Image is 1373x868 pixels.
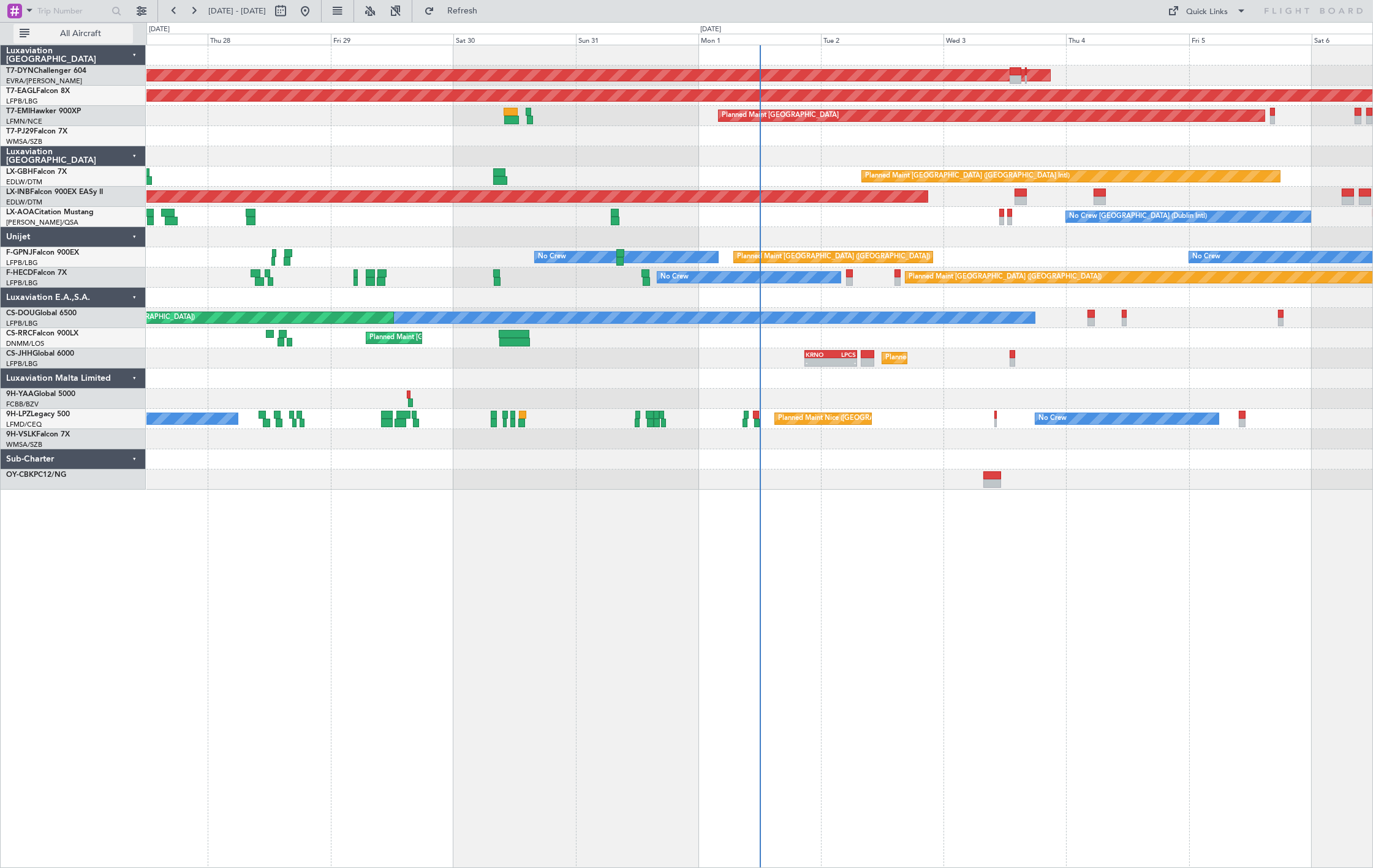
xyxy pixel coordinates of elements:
[1162,1,1253,21] button: Quick Links
[437,7,488,15] span: Refresh
[6,350,74,357] a: CS-JHHGlobal 6000
[32,29,129,38] span: All Aircraft
[6,440,42,449] a: WMSA/SZB
[6,279,38,288] a: LFPB/LBG
[6,431,36,438] span: 9H-VSLK
[698,34,821,45] div: Mon 1
[1069,208,1207,226] div: No Crew [GEOGRAPHIC_DATA] (Dublin Intl)
[331,34,453,45] div: Fri 29
[737,248,930,266] div: Planned Maint [GEOGRAPHIC_DATA] ([GEOGRAPHIC_DATA])
[6,391,75,398] a: 9H-YAAGlobal 5000
[944,34,1066,45] div: Wed 3
[6,269,33,277] span: F-HECD
[6,108,81,115] a: T7-EMIHawker 900XP
[6,218,78,227] a: [PERSON_NAME]/QSA
[6,269,67,277] a: F-HECDFalcon 7X
[6,391,34,398] span: 9H-YAA
[37,2,108,20] input: Trip Number
[722,107,839,125] div: Planned Maint [GEOGRAPHIC_DATA]
[6,411,70,418] a: 9H-LPZLegacy 500
[6,319,38,328] a: LFPB/LBG
[6,168,33,176] span: LX-GBH
[885,349,1078,367] div: Planned Maint [GEOGRAPHIC_DATA] ([GEOGRAPHIC_DATA])
[538,248,566,266] div: No Crew
[6,88,36,95] span: T7-EAGL
[6,420,42,429] a: LFMD/CEQ
[6,128,34,135] span: T7-PJ29
[1187,6,1228,18] div: Quick Links
[6,67,34,75] span: T7-DYN
[6,178,42,187] a: EDLW/DTM
[208,6,266,17] span: [DATE] - [DATE]
[369,329,562,347] div: Planned Maint [GEOGRAPHIC_DATA] ([GEOGRAPHIC_DATA])
[6,330,32,337] span: CS-RRC
[6,471,34,479] span: OY-CBK
[1189,34,1312,45] div: Fri 5
[1066,34,1189,45] div: Thu 4
[6,330,78,337] a: CS-RRCFalcon 900LX
[909,268,1102,286] div: Planned Maint [GEOGRAPHIC_DATA] ([GEOGRAPHIC_DATA])
[6,198,42,207] a: EDLW/DTM
[660,268,689,286] div: No Crew
[6,67,86,75] a: T7-DYNChallenger 604
[6,128,67,135] a: T7-PJ29Falcon 7X
[6,137,42,146] a: WMSA/SZB
[6,108,30,115] span: T7-EMI
[6,189,30,196] span: LX-INB
[6,209,94,216] a: LX-AOACitation Mustang
[6,117,42,126] a: LFMN/NCE
[6,310,35,317] span: CS-DOU
[149,24,170,35] div: [DATE]
[865,167,1070,185] div: Planned Maint [GEOGRAPHIC_DATA] ([GEOGRAPHIC_DATA] Intl)
[85,34,208,45] div: Wed 27
[208,34,330,45] div: Thu 28
[6,411,31,418] span: 9H-LPZ
[6,400,39,409] a: FCBB/BZV
[6,249,79,256] a: F-GPNJFalcon 900EX
[6,359,38,369] a: LFPB/LBG
[576,34,698,45] div: Sun 31
[6,88,70,95] a: T7-EAGLFalcon 8X
[806,359,831,366] div: -
[6,209,34,216] span: LX-AOA
[6,471,66,479] a: OY-CBKPC12/NG
[6,339,44,348] a: DNMM/LOS
[6,431,70,438] a: 9H-VSLKFalcon 7X
[6,168,67,176] a: LX-GBHFalcon 7X
[418,1,492,21] button: Refresh
[6,350,32,357] span: CS-JHH
[1192,248,1220,266] div: No Crew
[6,249,32,256] span: F-GPNJ
[831,351,856,358] div: LPCS
[13,24,133,43] button: All Aircraft
[6,310,77,317] a: CS-DOUGlobal 6500
[778,410,915,428] div: Planned Maint Nice ([GEOGRAPHIC_DATA])
[1038,410,1067,428] div: No Crew
[821,34,944,45] div: Tue 2
[806,351,831,358] div: KRNO
[831,359,856,366] div: -
[6,189,103,196] a: LX-INBFalcon 900EX EASy II
[6,77,82,86] a: EVRA/[PERSON_NAME]
[6,97,38,106] a: LFPB/LBG
[6,258,38,268] a: LFPB/LBG
[700,24,721,35] div: [DATE]
[453,34,576,45] div: Sat 30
